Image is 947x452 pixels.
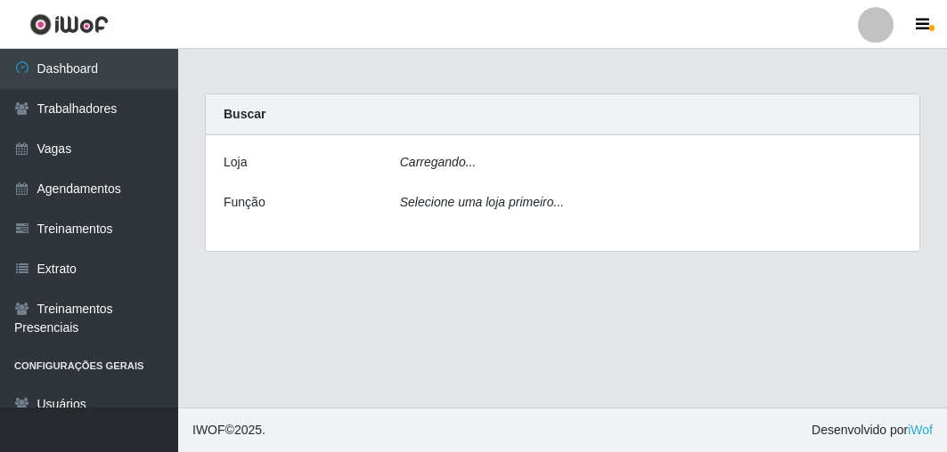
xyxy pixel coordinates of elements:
[400,155,477,169] i: Carregando...
[812,421,933,440] span: Desenvolvido por
[192,421,265,440] span: © 2025 .
[224,153,247,172] label: Loja
[400,195,564,209] i: Selecione uma loja primeiro...
[224,107,265,121] strong: Buscar
[192,423,225,437] span: IWOF
[908,423,933,437] a: iWof
[29,13,109,36] img: CoreUI Logo
[224,193,265,212] label: Função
